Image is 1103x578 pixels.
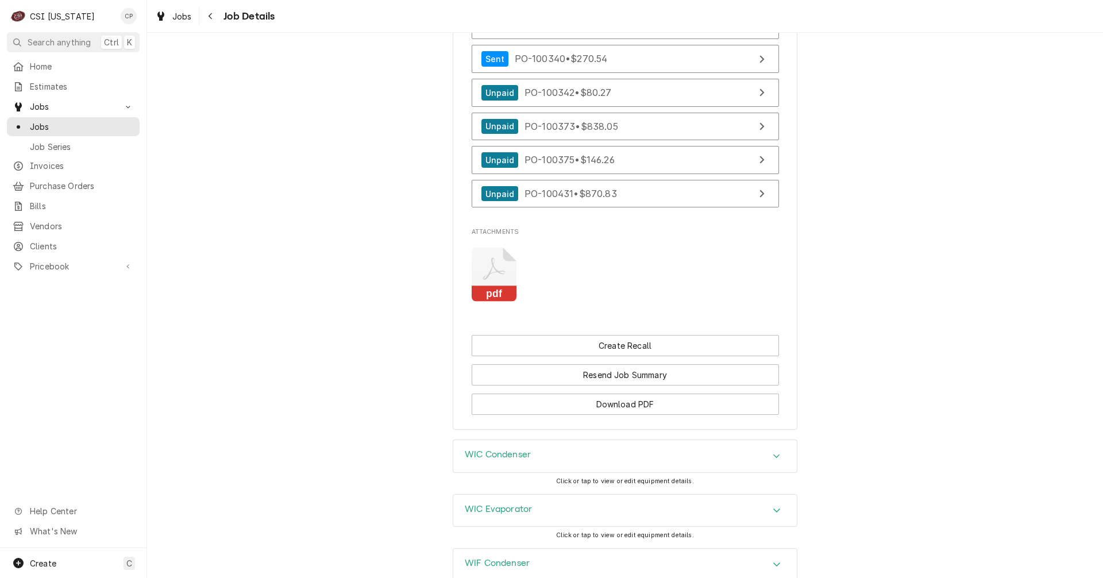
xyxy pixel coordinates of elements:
[10,8,26,24] div: CSI Kentucky's Avatar
[30,200,134,212] span: Bills
[515,53,608,64] span: PO-100340 • $270.54
[127,36,132,48] span: K
[172,10,192,22] span: Jobs
[7,502,140,521] a: Go to Help Center
[472,356,779,386] div: Button Group Row
[7,117,140,136] a: Jobs
[30,10,95,22] div: CSI [US_STATE]
[30,240,134,252] span: Clients
[524,188,617,199] span: PO-100431 • $870.83
[481,152,519,168] div: Unpaid
[7,522,140,541] a: Go to What's New
[30,141,134,153] span: Job Series
[30,80,134,93] span: Estimates
[481,119,519,134] div: Unpaid
[30,260,117,272] span: Pricebook
[472,335,779,415] div: Button Group
[7,57,140,76] a: Home
[524,87,612,98] span: PO-100342 • $80.27
[10,8,26,24] div: C
[465,504,532,515] h3: WIC Evaporator
[453,495,797,527] button: Accordion Details Expand Trigger
[7,176,140,195] a: Purchase Orders
[151,7,196,26] a: Jobs
[30,558,56,568] span: Create
[481,51,509,67] div: Sent
[465,449,531,460] h3: WIC Condenser
[7,156,140,175] a: Invoices
[472,146,779,174] a: View Purchase Order
[7,77,140,96] a: Estimates
[7,32,140,52] button: Search anythingCtrlK
[30,505,133,517] span: Help Center
[121,8,137,24] div: Craig Pierce's Avatar
[30,121,134,133] span: Jobs
[7,217,140,236] a: Vendors
[472,248,517,302] button: pdf
[472,386,779,415] div: Button Group Row
[524,120,618,132] span: PO-100373 • $838.05
[472,45,779,73] a: View Purchase Order
[104,36,119,48] span: Ctrl
[556,531,694,539] span: Click or tap to view or edit equipment details.
[472,394,779,415] button: Download PDF
[30,220,134,232] span: Vendors
[7,137,140,156] a: Job Series
[28,36,91,48] span: Search anything
[472,228,779,237] span: Attachments
[7,97,140,116] a: Go to Jobs
[30,101,117,113] span: Jobs
[472,180,779,208] a: View Purchase Order
[453,495,797,527] div: Accordion Header
[472,113,779,141] a: View Purchase Order
[465,558,530,569] h3: WIF Condenser
[472,79,779,107] a: View Purchase Order
[472,228,779,311] div: Attachments
[7,237,140,256] a: Clients
[30,60,134,72] span: Home
[220,9,275,24] span: Job Details
[556,477,694,485] span: Click or tap to view or edit equipment details.
[7,257,140,276] a: Go to Pricebook
[453,440,797,473] div: WIC Condenser
[30,160,134,172] span: Invoices
[472,335,779,356] div: Button Group Row
[126,557,132,569] span: C
[472,238,779,311] span: Attachments
[472,335,779,356] button: Create Recall
[453,494,797,527] div: WIC Evaporator
[30,525,133,537] span: What's New
[453,440,797,472] div: Accordion Header
[202,7,220,25] button: Navigate back
[524,154,615,165] span: PO-100375 • $146.26
[121,8,137,24] div: CP
[481,186,519,202] div: Unpaid
[7,196,140,215] a: Bills
[481,85,519,101] div: Unpaid
[453,440,797,472] button: Accordion Details Expand Trigger
[30,180,134,192] span: Purchase Orders
[472,364,779,386] button: Resend Job Summary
